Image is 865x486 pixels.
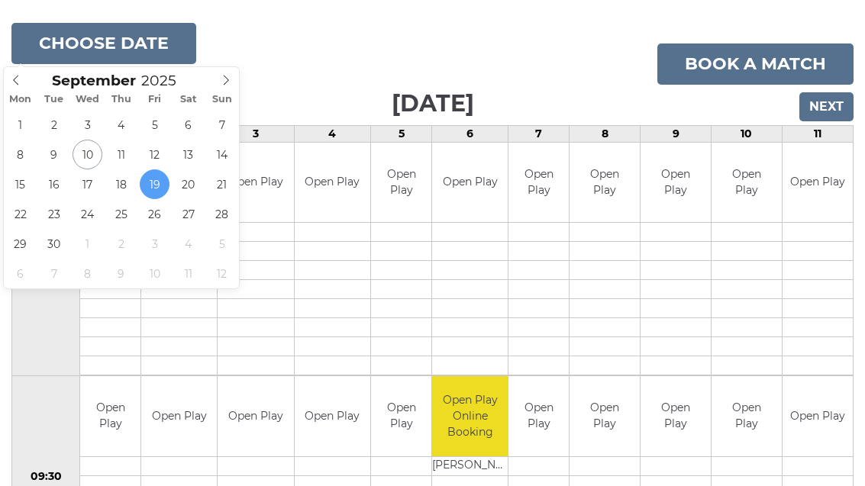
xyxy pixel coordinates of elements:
span: September 17, 2025 [73,169,102,199]
td: Open Play [432,143,508,223]
span: September 26, 2025 [140,199,169,229]
span: September 13, 2025 [173,140,203,169]
span: September 23, 2025 [39,199,69,229]
span: September 22, 2025 [5,199,35,229]
td: Open Play [218,376,293,456]
span: October 7, 2025 [39,259,69,288]
span: October 12, 2025 [207,259,237,288]
span: September 29, 2025 [5,229,35,259]
td: 9 [641,125,712,142]
span: September 30, 2025 [39,229,69,259]
span: September 7, 2025 [207,110,237,140]
td: 6 [431,125,508,142]
td: 4 [294,125,370,142]
span: October 5, 2025 [207,229,237,259]
td: Open Play [218,143,293,223]
input: Scroll to increment [136,72,195,89]
span: September 16, 2025 [39,169,69,199]
span: September 9, 2025 [39,140,69,169]
span: October 1, 2025 [73,229,102,259]
td: Open Play [712,143,782,223]
span: Scroll to increment [52,74,136,89]
span: September 20, 2025 [173,169,203,199]
a: Book a match [657,43,854,85]
span: October 2, 2025 [106,229,136,259]
td: Open Play [570,376,640,456]
td: Open Play [141,376,217,456]
td: Open Play [295,376,370,456]
span: September 8, 2025 [5,140,35,169]
td: Open Play [641,143,711,223]
span: October 10, 2025 [140,259,169,288]
span: October 6, 2025 [5,259,35,288]
td: Open Play Online Booking [432,376,509,456]
span: Fri [138,95,172,105]
td: [PERSON_NAME] [432,456,509,475]
span: September 6, 2025 [173,110,203,140]
span: September 1, 2025 [5,110,35,140]
span: September 3, 2025 [73,110,102,140]
span: September 28, 2025 [207,199,237,229]
span: October 8, 2025 [73,259,102,288]
span: October 3, 2025 [140,229,169,259]
span: Thu [105,95,138,105]
td: Open Play [371,376,431,456]
span: September 11, 2025 [106,140,136,169]
td: 10 [712,125,783,142]
td: 3 [218,125,294,142]
span: October 11, 2025 [173,259,203,288]
td: Open Play [783,376,853,456]
span: September 2, 2025 [39,110,69,140]
td: 8 [570,125,641,142]
span: Tue [37,95,71,105]
td: Open Play [508,376,569,456]
td: Open Play [570,143,640,223]
span: Sat [172,95,205,105]
span: September 14, 2025 [207,140,237,169]
td: 7 [508,125,570,142]
span: September 21, 2025 [207,169,237,199]
span: September 12, 2025 [140,140,169,169]
td: Open Play [641,376,711,456]
span: September 15, 2025 [5,169,35,199]
td: Open Play [371,143,431,223]
span: September 18, 2025 [106,169,136,199]
td: Open Play [712,376,782,456]
span: October 9, 2025 [106,259,136,288]
span: September 24, 2025 [73,199,102,229]
button: Choose date [11,23,196,64]
span: Sun [205,95,239,105]
span: September 5, 2025 [140,110,169,140]
td: Open Play [80,376,140,456]
td: 5 [371,125,432,142]
span: September 27, 2025 [173,199,203,229]
span: Mon [4,95,37,105]
td: Open Play [295,143,370,223]
span: September 25, 2025 [106,199,136,229]
span: September 10, 2025 [73,140,102,169]
span: October 4, 2025 [173,229,203,259]
input: Next [799,92,854,121]
td: Open Play [508,143,569,223]
span: Wed [71,95,105,105]
span: September 19, 2025 [140,169,169,199]
span: September 4, 2025 [106,110,136,140]
td: 11 [782,125,853,142]
td: Open Play [783,143,853,223]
